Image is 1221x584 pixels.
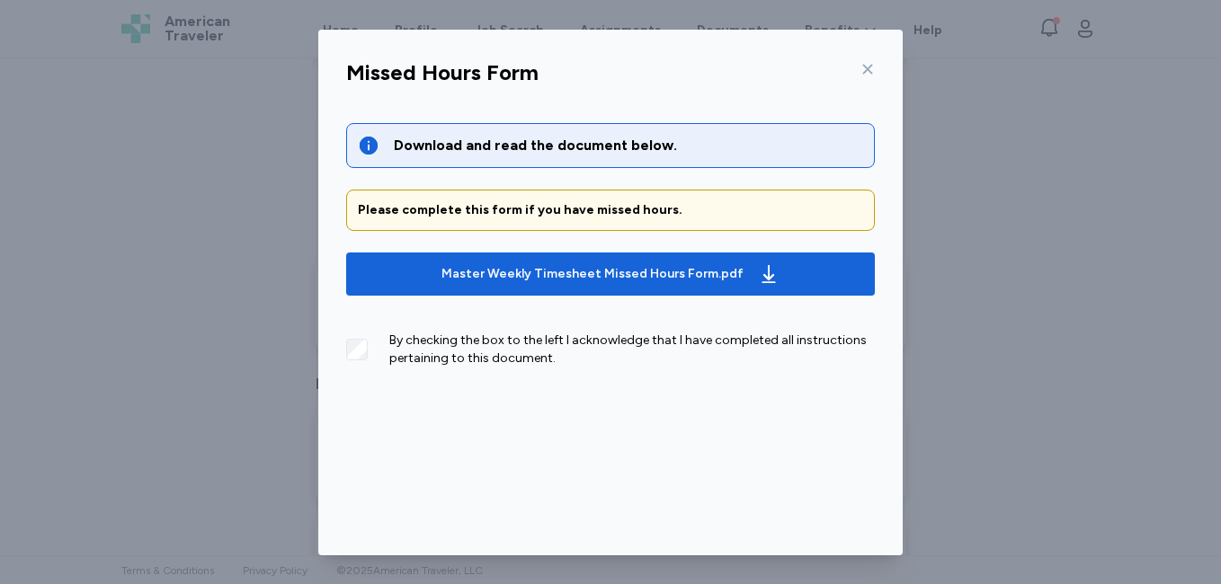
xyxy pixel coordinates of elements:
[346,58,539,87] div: Missed Hours Form
[346,252,875,296] button: Master Weekly Timesheet Missed Hours Form.pdf
[389,332,875,367] div: By checking the box to the left I acknowledge that I have completed all instructions pertaining t...
[358,201,863,219] div: Please complete this form if you have missed hours.
[441,265,744,283] div: Master Weekly Timesheet Missed Hours Form.pdf
[394,135,863,156] div: Download and read the document below.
